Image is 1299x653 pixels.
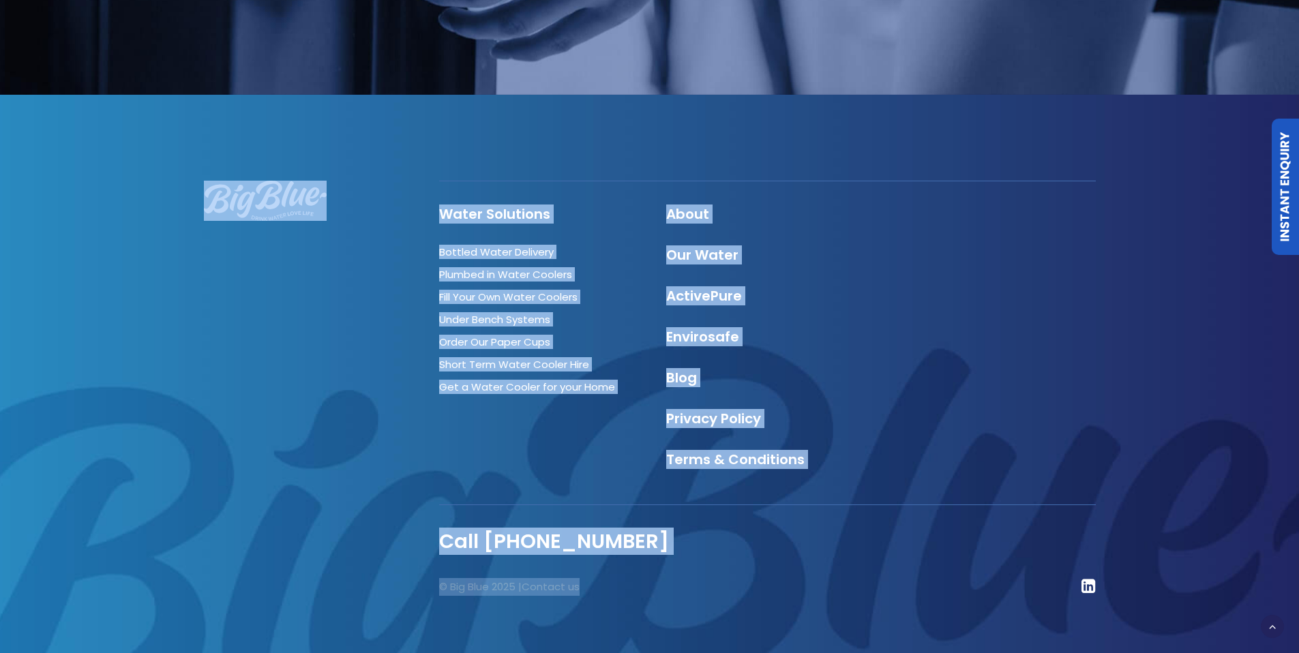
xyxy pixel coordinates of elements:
iframe: Chatbot [1209,563,1280,634]
a: ActivePure [666,286,742,305]
a: Envirosafe [666,327,739,346]
a: Bottled Water Delivery [439,245,554,259]
a: Call [PHONE_NUMBER] [439,528,669,555]
a: Under Bench Systems [439,312,550,326]
a: Our Water [666,245,738,264]
a: Terms & Conditions [666,450,805,469]
a: Get a Water Cooler for your Home [439,380,615,394]
a: About [666,204,709,224]
a: Instant Enquiry [1272,119,1299,255]
a: Short Term Water Cooler Hire [439,357,589,371]
a: Order Our Paper Cups [439,335,550,349]
h4: Water Solutions [439,206,642,222]
a: Blog [666,368,697,387]
a: Contact us [522,579,580,594]
a: Plumbed in Water Coolers [439,267,572,282]
a: Privacy Policy [666,409,761,428]
a: Fill Your Own Water Coolers [439,290,578,304]
p: © Big Blue 2025 | [439,578,756,596]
